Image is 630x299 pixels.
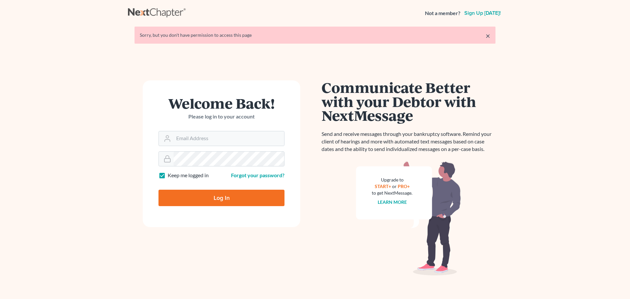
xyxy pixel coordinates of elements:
a: START+ [375,183,391,189]
a: × [486,32,490,40]
p: Please log in to your account [158,113,284,120]
h1: Welcome Back! [158,96,284,110]
a: Learn more [378,199,407,205]
strong: Not a member? [425,10,460,17]
input: Email Address [174,131,284,146]
p: Send and receive messages through your bankruptcy software. Remind your client of hearings and mo... [322,130,495,153]
input: Log In [158,190,284,206]
label: Keep me logged in [168,172,209,179]
img: nextmessage_bg-59042aed3d76b12b5cd301f8e5b87938c9018125f34e5fa2b7a6b67550977c72.svg [356,161,461,276]
div: Upgrade to [372,177,412,183]
a: Forgot your password? [231,172,284,178]
a: Sign up [DATE]! [463,11,502,16]
div: Sorry, but you don't have permission to access this page [140,32,490,38]
span: or [392,183,397,189]
h1: Communicate Better with your Debtor with NextMessage [322,80,495,122]
a: PRO+ [398,183,410,189]
div: to get NextMessage. [372,190,412,196]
